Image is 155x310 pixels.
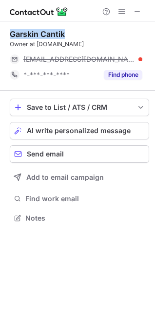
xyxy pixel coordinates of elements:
[10,192,149,206] button: Find work email
[25,214,145,223] span: Notes
[10,6,68,17] img: ContactOut v5.3.10
[23,55,135,64] span: [EMAIL_ADDRESS][DOMAIN_NAME]
[25,194,145,203] span: Find work email
[27,103,132,111] div: Save to List / ATS / CRM
[26,173,104,181] span: Add to email campaign
[10,122,149,139] button: AI write personalized message
[27,127,131,135] span: AI write personalized message
[27,150,64,158] span: Send email
[10,40,149,49] div: Owner at [DOMAIN_NAME]
[104,70,142,80] button: Reveal Button
[10,211,149,225] button: Notes
[10,29,65,39] div: Garskin Cantik
[10,99,149,116] button: save-profile-one-click
[10,169,149,186] button: Add to email campaign
[10,145,149,163] button: Send email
